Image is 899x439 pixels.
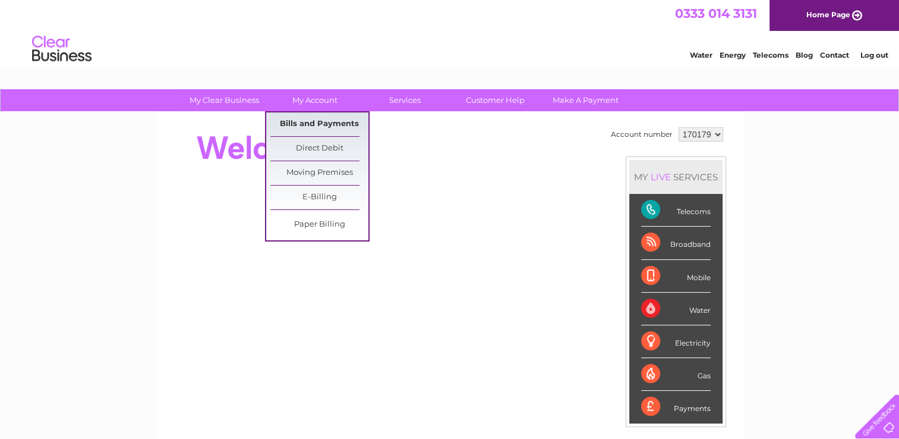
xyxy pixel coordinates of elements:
div: LIVE [648,171,673,183]
div: Broadband [641,227,711,259]
div: Gas [641,358,711,391]
div: Mobile [641,260,711,293]
a: Telecoms [753,51,788,59]
a: My Clear Business [175,89,273,111]
div: Payments [641,391,711,423]
a: Energy [720,51,746,59]
a: My Account [266,89,364,111]
a: Log out [860,51,888,59]
a: Bills and Payments [270,112,368,136]
a: Paper Billing [270,213,368,237]
div: Electricity [641,325,711,358]
div: Water [641,293,711,325]
div: Clear Business is a trading name of Verastar Limited (registered in [GEOGRAPHIC_DATA] No. 3667643... [169,7,731,58]
div: Telecoms [641,194,711,227]
a: Moving Premises [270,161,368,185]
img: logo.png [31,31,92,67]
a: Water [690,51,712,59]
a: Direct Debit [270,137,368,161]
a: E-Billing [270,186,368,209]
a: Make A Payment [537,89,635,111]
td: Account number [608,124,676,145]
a: Contact [820,51,849,59]
div: MY SERVICES [629,160,723,194]
a: 0333 014 3131 [675,6,757,21]
a: Blog [796,51,813,59]
a: Services [356,89,454,111]
a: Customer Help [446,89,544,111]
